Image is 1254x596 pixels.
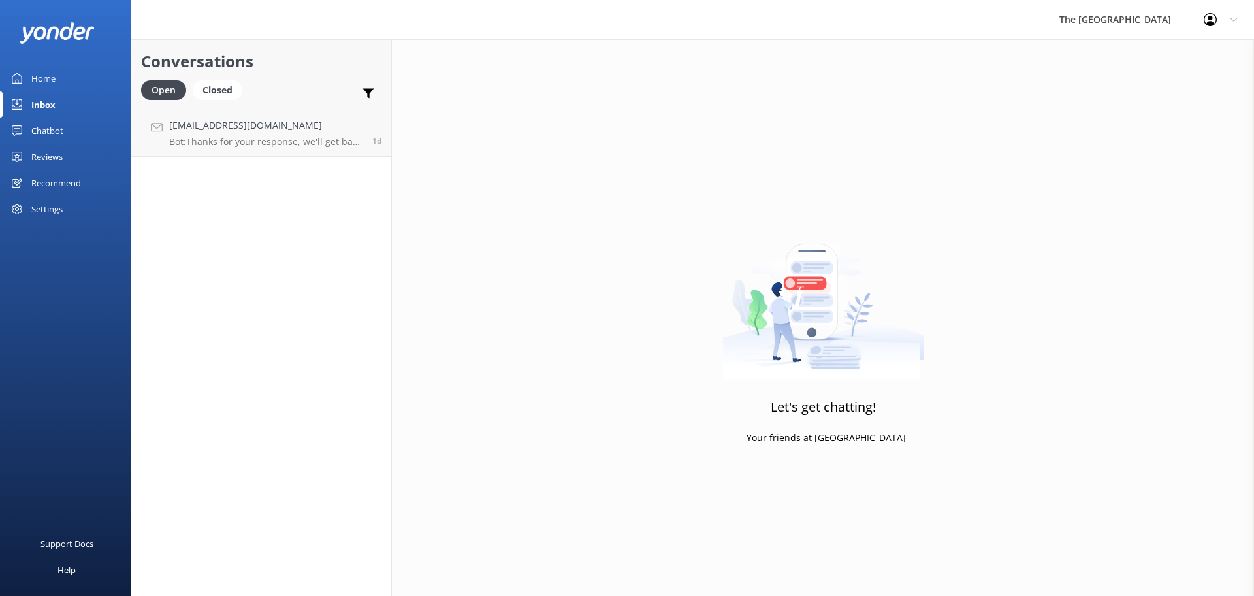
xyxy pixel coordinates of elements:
h2: Conversations [141,49,381,74]
h4: [EMAIL_ADDRESS][DOMAIN_NAME] [169,118,362,133]
div: Inbox [31,91,56,118]
p: - Your friends at [GEOGRAPHIC_DATA] [741,431,906,445]
span: Aug 19 2025 12:43pm (UTC -10:00) Pacific/Honolulu [372,135,381,146]
a: Open [141,82,193,97]
div: Chatbot [31,118,63,144]
a: Closed [193,82,249,97]
p: Bot: Thanks for your response, we'll get back to you as soon as we can during opening hours. [169,136,362,148]
div: Reviews [31,144,63,170]
div: Recommend [31,170,81,196]
div: Help [57,557,76,583]
h3: Let's get chatting! [771,397,876,418]
div: Settings [31,196,63,222]
a: [EMAIL_ADDRESS][DOMAIN_NAME]Bot:Thanks for your response, we'll get back to you as soon as we can... [131,108,391,157]
div: Home [31,65,56,91]
img: yonder-white-logo.png [20,22,95,44]
div: Open [141,80,186,100]
div: Support Docs [40,531,93,557]
div: Closed [193,80,242,100]
img: artwork of a man stealing a conversation from at giant smartphone [722,216,924,380]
